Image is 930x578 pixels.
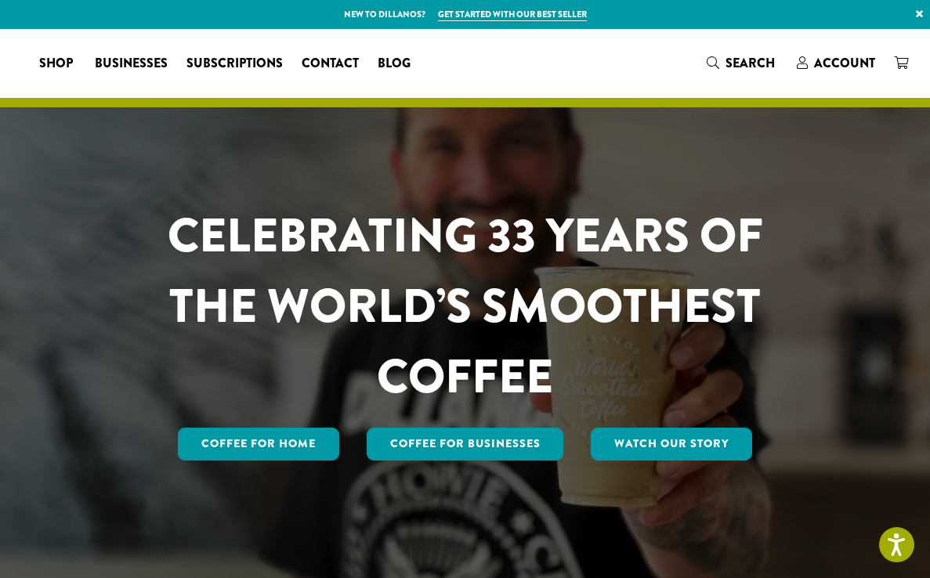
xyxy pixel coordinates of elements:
[814,54,875,72] span: Account
[367,428,564,461] a: Coffee For Businesses
[591,428,752,461] a: Watch Our Story
[30,51,85,76] a: Shop
[178,428,339,461] a: Coffee for Home
[378,54,411,74] span: Blog
[95,54,168,74] span: Businesses
[697,50,787,76] a: Search
[125,200,805,412] h1: CELEBRATING 33 YEARS OF THE WORLD’S SMOOTHEST COFFEE
[726,54,775,72] span: Search
[302,54,359,74] span: Contact
[39,54,73,74] span: Shop
[438,8,587,21] a: Get started with our best seller
[186,54,283,74] span: Subscriptions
